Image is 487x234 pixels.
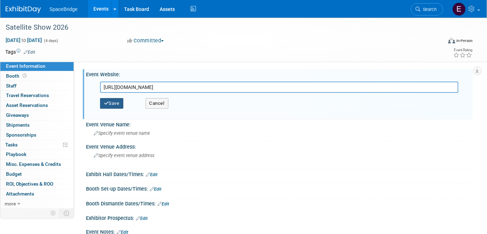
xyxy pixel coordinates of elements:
[60,209,74,218] td: Toggle Event Tabs
[6,132,36,138] span: Sponsorships
[86,169,473,178] div: Exhibit Hall Dates/Times:
[158,202,169,206] a: Edit
[6,161,61,167] span: Misc. Expenses & Credits
[0,179,74,189] a: ROI, Objectives & ROO
[20,37,27,43] span: to
[3,21,433,34] div: Satellite Show 2026
[94,131,150,136] span: Specify event venue name
[86,69,473,78] div: Event Website:
[420,7,437,12] span: Search
[6,6,41,13] img: ExhibitDay
[448,38,455,43] img: Format-Inperson.png
[0,101,74,110] a: Asset Reservations
[86,142,473,150] div: Event Venue Address:
[100,82,458,93] input: Enter URL
[452,2,466,16] img: Elizabeth Gelerman
[86,184,473,193] div: Booth Set-up Dates/Times:
[456,38,473,43] div: In-Person
[0,140,74,150] a: Tasks
[454,48,473,52] div: Event Rating
[94,153,154,158] span: Specify event venue address
[0,160,74,169] a: Misc. Expenses & Credits
[6,191,34,197] span: Attachments
[150,187,161,192] a: Edit
[5,37,42,43] span: [DATE] [DATE]
[5,142,18,148] span: Tasks
[6,122,30,128] span: Shipments
[43,38,58,43] span: (4 days)
[86,198,473,208] div: Booth Dismantle Dates/Times:
[0,110,74,120] a: Giveaways
[0,199,74,209] a: more
[21,73,28,78] span: Booth not reserved yet
[0,150,74,159] a: Playbook
[0,81,74,91] a: Staff
[136,216,148,221] a: Edit
[5,201,16,206] span: more
[0,61,74,71] a: Event Information
[6,171,22,177] span: Budget
[86,119,473,128] div: Event Venue Name:
[6,181,53,187] span: ROI, Objectives & ROO
[0,189,74,199] a: Attachments
[24,50,35,55] a: Edit
[404,37,473,47] div: Event Format
[6,83,17,89] span: Staff
[6,102,48,108] span: Asset Reservations
[0,169,74,179] a: Budget
[6,92,49,98] span: Travel Reservations
[146,172,158,177] a: Edit
[5,48,35,55] td: Tags
[6,63,45,69] span: Event Information
[6,112,29,118] span: Giveaways
[6,73,28,79] span: Booth
[0,71,74,81] a: Booth
[0,91,74,100] a: Travel Reservations
[146,98,168,109] button: Cancel
[411,3,443,16] a: Search
[0,120,74,130] a: Shipments
[125,37,167,44] button: Committed
[0,130,74,140] a: Sponsorships
[6,151,26,157] span: Playbook
[49,6,78,12] span: SpaceBridge
[47,209,60,218] td: Personalize Event Tab Strip
[86,213,473,222] div: Exhibitor Prospectus:
[100,98,123,109] button: Save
